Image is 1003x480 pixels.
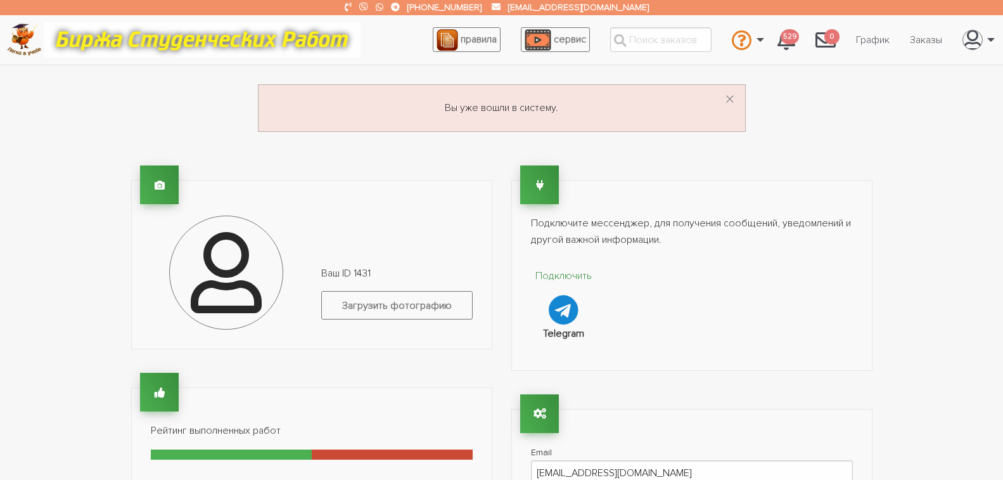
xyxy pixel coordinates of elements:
[554,33,586,46] span: сервис
[407,2,482,13] a: [PHONE_NUMBER]
[521,27,590,52] a: сервис
[7,23,42,56] img: logo-c4363faeb99b52c628a42810ed6dfb4293a56d4e4775eb116515dfe7f33672af.png
[610,27,712,52] input: Поиск заказов
[805,23,846,57] a: 0
[725,88,735,112] span: ×
[543,327,584,340] strong: Telegram
[767,23,805,57] a: 529
[437,29,458,51] img: agreement_icon-feca34a61ba7f3d1581b08bc946b2ec1ccb426f67415f344566775c155b7f62c.png
[525,29,551,51] img: play_icon-49f7f135c9dc9a03216cfdbccbe1e3994649169d890fb554cedf0eac35a01ba8.png
[44,22,361,57] img: motto-12e01f5a76059d5f6a28199ef077b1f78e012cfde436ab5cf1d4517935686d32.gif
[433,27,501,52] a: правила
[531,268,597,325] a: Подключить
[531,268,597,285] p: Подключить
[151,423,473,439] p: Рейтинг выполненных работ
[824,29,840,45] span: 0
[321,291,473,320] label: Загрузить фотографию
[531,216,853,248] p: Подключите мессенджер, для получения сообщений, уведомлений и другой важной информации.
[900,28,952,52] a: Заказы
[312,266,482,330] div: Ваш ID 1431
[846,28,900,52] a: График
[781,29,799,45] span: 529
[725,90,735,110] button: Dismiss alert
[508,2,649,13] a: [EMAIL_ADDRESS][DOMAIN_NAME]
[461,33,497,46] span: правила
[274,100,730,117] p: Вы уже вошли в систему.
[531,444,853,460] label: Email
